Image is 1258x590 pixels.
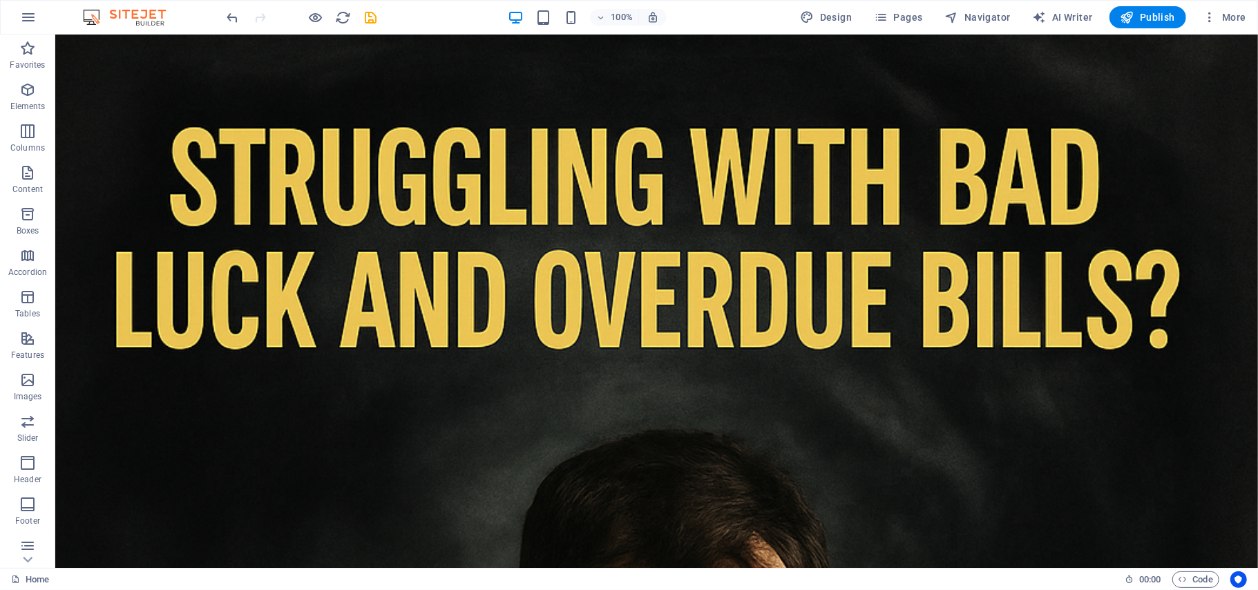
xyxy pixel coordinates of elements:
[14,391,42,402] p: Images
[11,571,49,588] a: Click to cancel selection. Double-click to open Pages
[10,59,45,70] p: Favorites
[1172,571,1219,588] button: Code
[795,6,858,28] button: Design
[1027,6,1098,28] button: AI Writer
[11,350,44,361] p: Features
[336,10,352,26] i: Reload page
[945,10,1011,24] span: Navigator
[12,184,43,195] p: Content
[10,101,46,112] p: Elements
[590,9,639,26] button: 100%
[940,6,1016,28] button: Navigator
[307,9,324,26] button: Click here to leave preview mode and continue editing
[1139,571,1161,588] span: 00 00
[795,6,858,28] div: Design (Ctrl+Alt+Y)
[1230,571,1247,588] button: Usercentrics
[225,10,241,26] i: Undo: Delete elements (Ctrl+Z)
[1203,10,1246,24] span: More
[17,225,39,236] p: Boxes
[15,308,40,319] p: Tables
[874,10,922,24] span: Pages
[225,9,241,26] button: undo
[868,6,928,28] button: Pages
[1121,10,1175,24] span: Publish
[8,267,47,278] p: Accordion
[17,432,39,444] p: Slider
[363,9,379,26] button: save
[363,10,379,26] i: Save (Ctrl+S)
[1033,10,1093,24] span: AI Writer
[10,142,45,153] p: Columns
[647,11,659,23] i: On resize automatically adjust zoom level to fit chosen device.
[1125,571,1161,588] h6: Session time
[611,9,633,26] h6: 100%
[801,10,852,24] span: Design
[335,9,352,26] button: reload
[1197,6,1252,28] button: More
[1179,571,1213,588] span: Code
[1149,574,1151,584] span: :
[79,9,183,26] img: Editor Logo
[14,474,41,485] p: Header
[15,515,40,526] p: Footer
[1109,6,1186,28] button: Publish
